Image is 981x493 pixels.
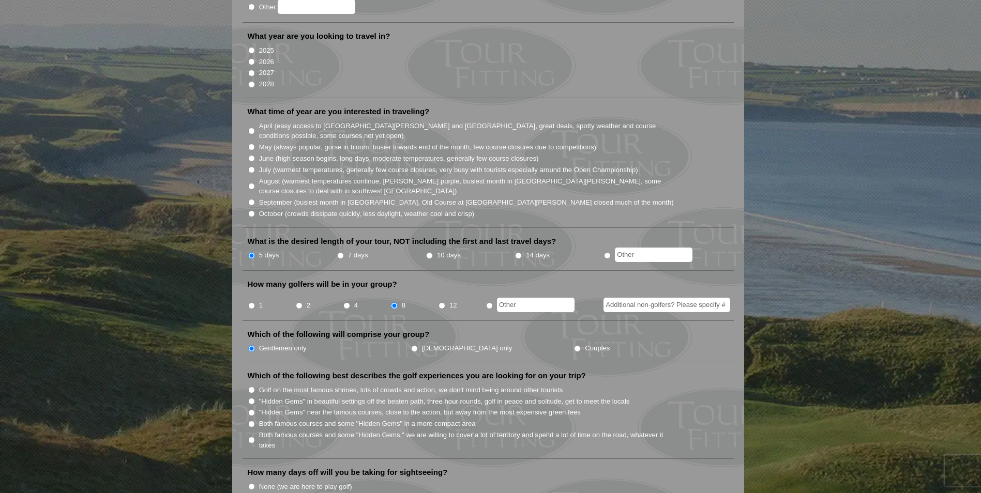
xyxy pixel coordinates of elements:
[259,142,596,152] label: May (always popular, gorse in bloom, busier towards end of the month, few course closures due to ...
[259,153,539,164] label: June (high season begins, long days, moderate temperatures, generally few course closures)
[526,250,550,260] label: 14 days
[259,385,563,395] label: Golf on the most famous shrines, lots of crowds and action, we don't mind being around other tour...
[615,248,692,262] input: Other
[449,300,457,311] label: 12
[259,300,263,311] label: 1
[259,407,581,418] label: "Hidden Gems" near the famous courses, close to the action, but away from the most expensive gree...
[248,329,430,340] label: Which of the following will comprise your group?
[259,79,274,89] label: 2028
[259,396,630,407] label: "Hidden Gems" in beautiful settings off the beaten path, three hour rounds, golf in peace and sol...
[259,176,675,196] label: August (warmest temperatures continue, [PERSON_NAME] purple, busiest month in [GEOGRAPHIC_DATA][P...
[437,250,461,260] label: 10 days
[248,371,586,381] label: Which of the following best describes the golf experiences you are looking for on your trip?
[259,343,307,353] label: Gentlemen only
[585,343,610,353] label: Couples
[248,31,390,41] label: What year are you looking to travel in?
[259,121,675,141] label: April (easy access to [GEOGRAPHIC_DATA][PERSON_NAME] and [GEOGRAPHIC_DATA], great deals, spotty w...
[259,68,274,78] label: 2027
[259,165,638,175] label: July (warmest temperatures, generally few course closures, very busy with tourists especially aro...
[307,300,310,311] label: 2
[259,482,352,492] label: None (we are here to play golf)
[259,430,675,450] label: Both famous courses and some "Hidden Gems," we are willing to cover a lot of territory and spend ...
[248,236,556,246] label: What is the desired length of your tour, NOT including the first and last travel days?
[497,298,575,312] input: Other
[354,300,358,311] label: 4
[348,250,368,260] label: 7 days
[422,343,512,353] label: [DEMOGRAPHIC_DATA] only
[603,298,730,312] input: Additional non-golfers? Please specify #
[259,250,279,260] label: 5 days
[259,45,274,56] label: 2025
[259,197,674,208] label: September (busiest month in [GEOGRAPHIC_DATA], Old Course at [GEOGRAPHIC_DATA][PERSON_NAME] close...
[248,467,448,477] label: How many days off will you be taking for sightseeing?
[248,106,430,117] label: What time of year are you interested in traveling?
[248,279,397,289] label: How many golfers will be in your group?
[259,209,475,219] label: October (crowds dissipate quickly, less daylight, weather cool and crisp)
[402,300,405,311] label: 8
[259,419,476,429] label: Both famous courses and some "Hidden Gems" in a more compact area
[259,57,274,67] label: 2026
